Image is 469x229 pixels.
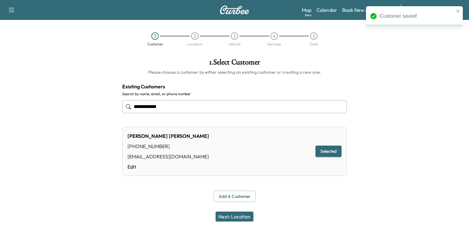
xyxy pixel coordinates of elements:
button: Next: Location [216,212,253,222]
div: 2 [191,32,199,40]
button: Selected [315,146,342,157]
a: MapBeta [302,6,311,14]
div: Vehicle [229,42,240,46]
h1: 1 . Select Customer [122,58,347,69]
div: Date [310,42,318,46]
div: Location [187,42,202,46]
a: Book New Appointment [342,6,395,14]
a: Calendar [316,6,337,14]
div: 1 [151,32,159,40]
button: close [456,9,460,14]
div: [EMAIL_ADDRESS][DOMAIN_NAME] [127,153,209,160]
h6: Please choose a customer by either selecting an existing customer or creating a new one. [122,69,347,75]
div: [PHONE_NUMBER] [127,143,209,150]
div: Customer saved! [380,12,454,20]
label: Search by name, email, or phone number [122,91,347,96]
div: 4 [270,32,278,40]
button: Add a customer [214,191,256,202]
div: Beta [305,13,311,17]
h4: Existing Customers [122,83,347,90]
a: Edit [127,163,209,171]
div: [PERSON_NAME] [PERSON_NAME] [127,132,209,140]
div: Services [267,42,281,46]
div: Customer [147,42,163,46]
div: 5 [310,32,318,40]
div: 3 [231,32,238,40]
img: Curbee Logo [220,6,249,14]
